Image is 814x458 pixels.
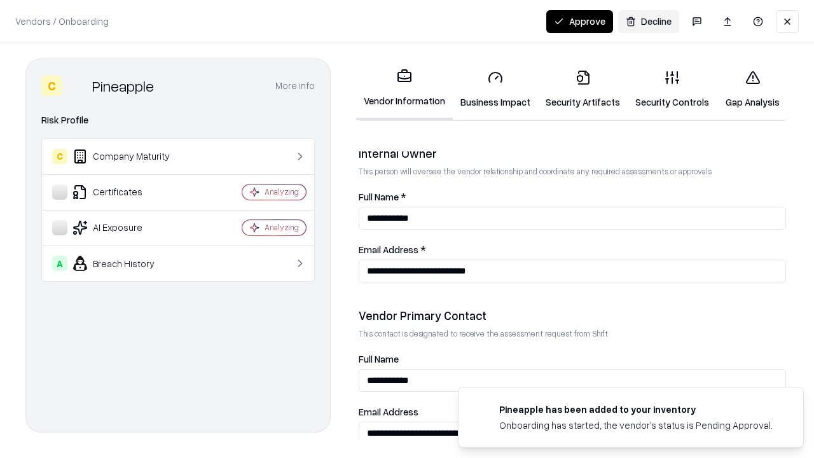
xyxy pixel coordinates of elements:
[356,59,453,120] a: Vendor Information
[52,256,204,271] div: Breach History
[359,308,786,323] div: Vendor Primary Contact
[52,149,67,164] div: C
[52,184,204,200] div: Certificates
[265,222,299,233] div: Analyzing
[265,186,299,197] div: Analyzing
[359,245,786,254] label: Email Address *
[41,113,315,128] div: Risk Profile
[499,403,773,416] div: Pineapple has been added to your inventory
[359,328,786,339] p: This contact is designated to receive the assessment request from Shift
[453,60,538,119] a: Business Impact
[52,256,67,271] div: A
[359,192,786,202] label: Full Name *
[628,60,717,119] a: Security Controls
[499,419,773,432] div: Onboarding has started, the vendor's status is Pending Approval.
[359,146,786,161] div: Internal Owner
[359,354,786,364] label: Full Name
[538,60,628,119] a: Security Artifacts
[359,166,786,177] p: This person will oversee the vendor relationship and coordinate any required assessments or appro...
[92,76,154,96] div: Pineapple
[474,403,489,418] img: pineappleenergy.com
[41,76,62,96] div: C
[15,15,109,28] p: Vendors / Onboarding
[359,407,786,417] label: Email Address
[546,10,613,33] button: Approve
[52,220,204,235] div: AI Exposure
[275,74,315,97] button: More info
[618,10,679,33] button: Decline
[717,60,789,119] a: Gap Analysis
[52,149,204,164] div: Company Maturity
[67,76,87,96] img: Pineapple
